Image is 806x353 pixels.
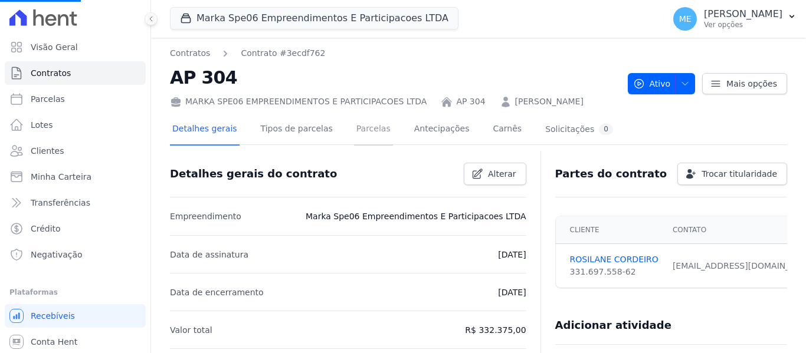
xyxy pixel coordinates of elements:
[31,223,61,235] span: Crédito
[31,67,71,79] span: Contratos
[456,95,485,108] a: AP 304
[170,47,325,60] nav: Breadcrumb
[704,8,782,20] p: [PERSON_NAME]
[31,145,64,157] span: Clientes
[31,119,53,131] span: Lotes
[354,114,393,146] a: Parcelas
[170,7,458,29] button: Marka Spe06 Empreendimentos E Participacoes LTDA
[628,73,696,94] button: Ativo
[31,336,77,348] span: Conta Hent
[31,41,78,53] span: Visão Geral
[555,167,667,181] h3: Partes do contrato
[241,47,325,60] a: Contrato #3ecdf762
[5,61,146,85] a: Contratos
[170,285,264,299] p: Data de encerramento
[5,165,146,189] a: Minha Carteira
[5,191,146,215] a: Transferências
[515,95,584,108] a: [PERSON_NAME]
[679,15,692,23] span: ME
[570,266,658,278] div: 331.697.558-62
[599,124,613,135] div: 0
[498,285,526,299] p: [DATE]
[170,248,248,262] p: Data de assinatura
[31,197,90,209] span: Transferências
[31,93,65,105] span: Parcelas
[170,114,240,146] a: Detalhes gerais
[5,243,146,266] a: Negativação
[465,323,526,337] p: R$ 332.375,00
[170,47,210,60] a: Contratos
[556,216,666,244] th: Cliente
[31,249,83,260] span: Negativação
[726,78,777,90] span: Mais opções
[306,209,526,223] p: Marka Spe06 Empreendimentos E Participacoes LTDA
[258,114,335,146] a: Tipos de parcelas
[5,139,146,163] a: Clientes
[702,73,787,94] a: Mais opções
[570,253,658,266] a: ROSILANE CORDEIRO
[31,171,91,183] span: Minha Carteira
[170,323,212,337] p: Valor total
[702,168,777,180] span: Trocar titularidade
[664,2,806,35] button: ME [PERSON_NAME] Ver opções
[490,114,524,146] a: Carnês
[498,248,526,262] p: [DATE]
[488,168,516,180] span: Alterar
[5,35,146,59] a: Visão Geral
[5,113,146,137] a: Lotes
[677,163,787,185] a: Trocar titularidade
[170,167,337,181] h3: Detalhes gerais do contrato
[170,95,427,108] div: MARKA SPE06 EMPREENDIMENTOS E PARTICIPACOES LTDA
[5,87,146,111] a: Parcelas
[5,217,146,240] a: Crédito
[704,20,782,29] p: Ver opções
[633,73,671,94] span: Ativo
[170,47,618,60] nav: Breadcrumb
[464,163,526,185] a: Alterar
[170,209,241,223] p: Empreendimento
[412,114,472,146] a: Antecipações
[170,64,618,91] h2: AP 304
[543,114,615,146] a: Solicitações0
[545,124,613,135] div: Solicitações
[9,285,141,299] div: Plataformas
[5,304,146,328] a: Recebíveis
[31,310,75,322] span: Recebíveis
[555,318,671,332] h3: Adicionar atividade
